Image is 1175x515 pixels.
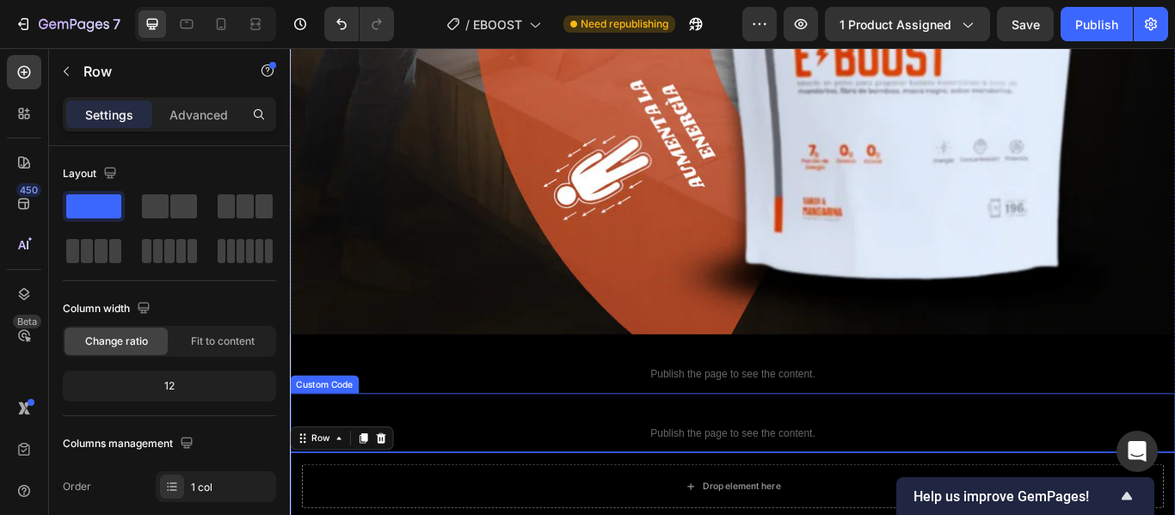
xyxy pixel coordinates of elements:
span: Help us improve GemPages! [914,488,1117,505]
p: Advanced [169,106,228,124]
span: Need republishing [581,16,668,32]
div: Order [63,479,91,494]
iframe: Design area [290,48,1175,515]
div: Row [22,447,50,463]
div: 12 [66,374,273,398]
div: 1 col [191,480,272,495]
p: Settings [85,106,133,124]
div: 450 [16,183,41,197]
span: Change ratio [85,334,148,349]
span: EBOOST [473,15,522,34]
button: Save [997,7,1054,41]
div: Beta [13,315,41,328]
span: Fit to content [191,334,255,349]
div: Undo/Redo [324,7,394,41]
span: 1 product assigned [840,15,951,34]
p: Row [83,61,230,82]
span: Save [1012,17,1040,32]
span: / [465,15,470,34]
button: Publish [1061,7,1133,41]
div: Layout [63,162,120,186]
div: Columns management [63,432,197,456]
button: 1 product assigned [825,7,990,41]
div: Column width [63,297,154,321]
button: 7 [7,7,128,41]
button: Show survey - Help us improve GemPages! [914,486,1137,506]
div: Publish [1075,15,1118,34]
div: Open Intercom Messenger [1117,431,1158,472]
p: 7 [113,14,120,34]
